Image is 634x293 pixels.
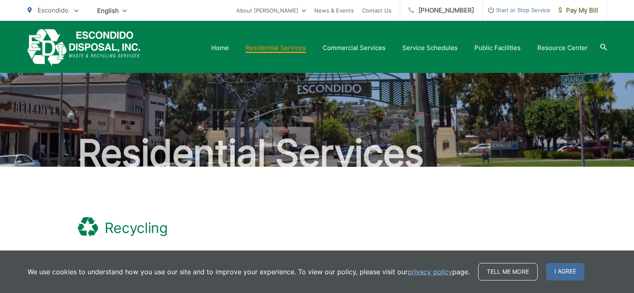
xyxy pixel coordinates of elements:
p: We use cookies to understand how you use our site and to improve your experience. To view our pol... [28,267,470,277]
a: About [PERSON_NAME] [236,5,306,15]
a: EDCD logo. Return to the homepage. [28,29,140,66]
h1: Recycling [105,220,168,236]
a: Service Schedules [402,43,458,53]
a: Residential Services [246,43,306,53]
a: Public Facilities [474,43,521,53]
a: privacy policy [408,267,452,277]
a: News & Events [314,5,354,15]
span: Pay My Bill [559,5,598,15]
span: Escondido [38,6,68,14]
a: Home [211,43,229,53]
h2: Residential Services [28,133,607,174]
span: I agree [546,263,584,280]
a: Contact Us [362,5,391,15]
span: English [91,3,133,18]
a: Tell me more [478,263,538,280]
a: Commercial Services [323,43,386,53]
a: Resource Center [537,43,588,53]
